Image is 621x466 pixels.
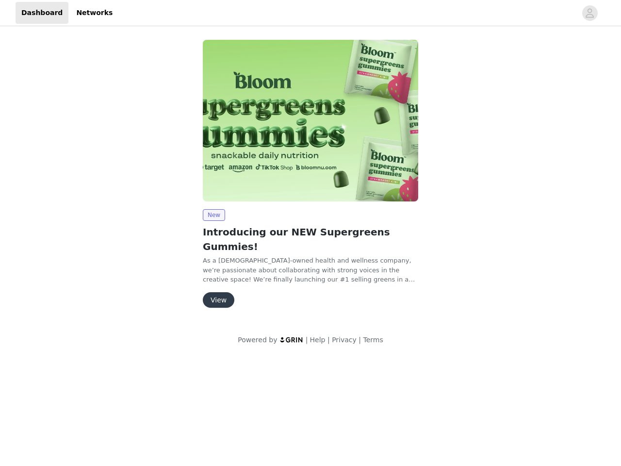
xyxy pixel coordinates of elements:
[332,336,357,344] a: Privacy
[203,209,225,221] span: New
[70,2,118,24] a: Networks
[585,5,594,21] div: avatar
[203,40,418,201] img: Bloom Nutrition
[238,336,277,344] span: Powered by
[16,2,68,24] a: Dashboard
[310,336,326,344] a: Help
[363,336,383,344] a: Terms
[203,297,234,304] a: View
[327,336,330,344] span: |
[359,336,361,344] span: |
[306,336,308,344] span: |
[279,336,304,343] img: logo
[203,225,418,254] h2: Introducing our NEW Supergreens Gummies!
[203,256,418,284] p: As a [DEMOGRAPHIC_DATA]-owned health and wellness company, we’re passionate about collaborating w...
[203,292,234,308] button: View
